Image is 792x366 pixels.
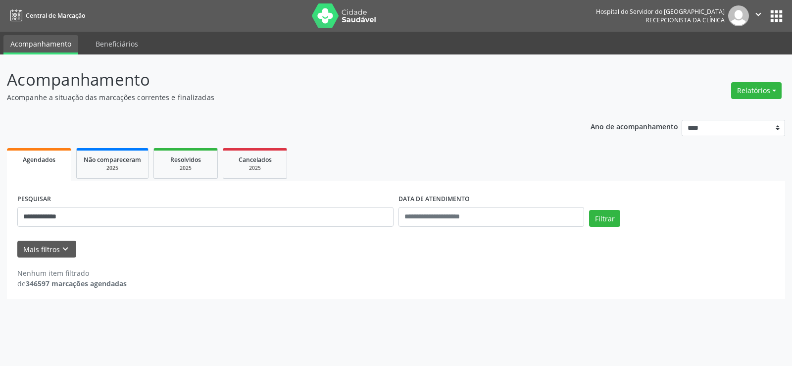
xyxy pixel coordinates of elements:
i:  [753,9,764,20]
span: Recepcionista da clínica [645,16,725,24]
div: de [17,278,127,289]
span: Não compareceram [84,156,141,164]
div: Nenhum item filtrado [17,268,127,278]
p: Acompanhamento [7,67,551,92]
div: Hospital do Servidor do [GEOGRAPHIC_DATA] [596,7,725,16]
span: Cancelados [239,156,272,164]
p: Acompanhe a situação das marcações correntes e finalizadas [7,92,551,103]
a: Acompanhamento [3,35,78,54]
img: img [728,5,749,26]
div: 2025 [84,164,141,172]
button:  [749,5,768,26]
i: keyboard_arrow_down [60,244,71,255]
button: Relatórios [731,82,782,99]
span: Central de Marcação [26,11,85,20]
strong: 346597 marcações agendadas [26,279,127,288]
span: Resolvidos [170,156,201,164]
button: apps [768,7,785,25]
div: 2025 [161,164,210,172]
p: Ano de acompanhamento [591,120,678,132]
a: Central de Marcação [7,7,85,24]
div: 2025 [230,164,280,172]
a: Beneficiários [89,35,145,52]
label: DATA DE ATENDIMENTO [398,192,470,207]
button: Mais filtroskeyboard_arrow_down [17,241,76,258]
button: Filtrar [589,210,620,227]
label: PESQUISAR [17,192,51,207]
span: Agendados [23,156,55,164]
